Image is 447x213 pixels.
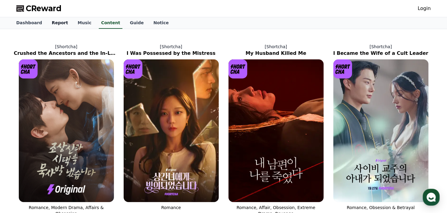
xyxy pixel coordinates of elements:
[224,44,329,50] p: [Shortcha]
[148,17,174,29] a: Notice
[16,4,62,13] a: CReward
[19,59,38,78] img: [object Object] Logo
[119,44,224,50] p: [Shortcha]
[229,59,324,202] img: My Husband Killed Me
[224,50,329,57] h2: My Husband Killed Me
[14,50,119,57] h2: Crushed the Ancestors and the In-Laws
[329,44,433,50] p: [Shortcha]
[90,172,105,177] span: Settings
[347,205,415,210] span: Romance, Obsession & Betrayal
[333,59,429,202] img: I Became the Wife of a Cult Leader
[78,163,116,178] a: Settings
[14,44,119,50] p: [Shortcha]
[12,17,47,29] a: Dashboard
[73,17,96,29] a: Music
[26,4,62,13] span: CReward
[229,59,248,78] img: [object Object] Logo
[329,50,433,57] h2: I Became the Wife of a Cult Leader
[99,17,123,29] a: Content
[50,172,68,177] span: Messages
[125,17,148,29] a: Guide
[119,50,224,57] h2: I Was Possessed by the Mistress
[124,59,143,78] img: [object Object] Logo
[124,59,219,202] img: I Was Possessed by the Mistress
[333,59,352,78] img: [object Object] Logo
[19,59,114,202] img: Crushed the Ancestors and the In-Laws
[15,172,26,177] span: Home
[418,5,431,12] a: Login
[161,205,181,210] span: Romance
[2,163,40,178] a: Home
[40,163,78,178] a: Messages
[47,17,73,29] a: Report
